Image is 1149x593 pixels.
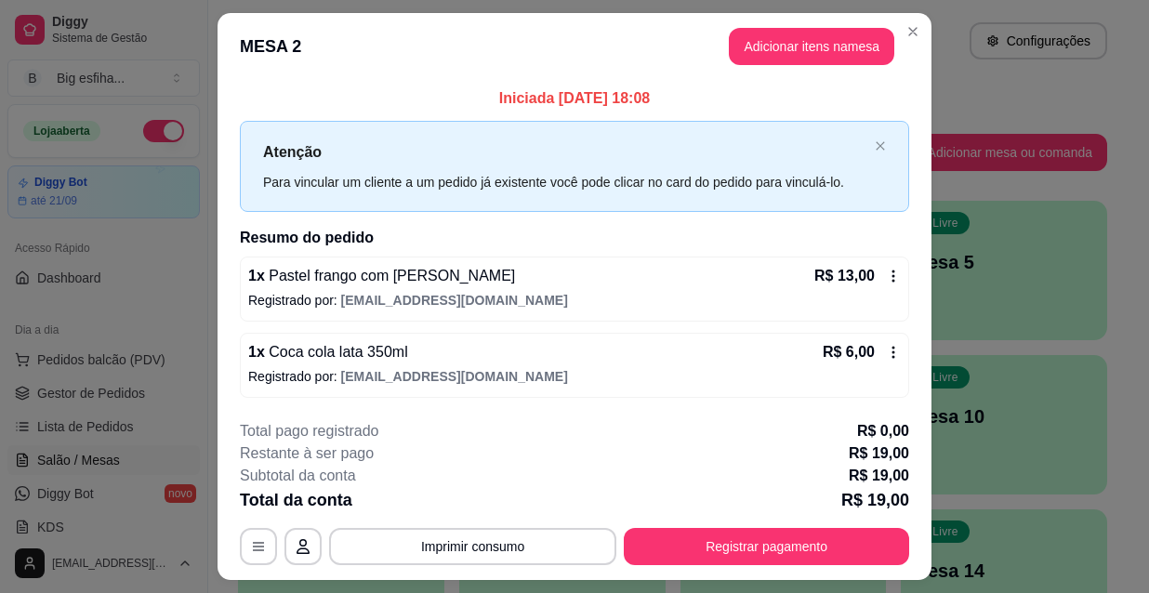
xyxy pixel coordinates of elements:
div: Para vincular um cliente a um pedido já existente você pode clicar no card do pedido para vinculá... [263,172,867,192]
p: R$ 19,00 [849,465,909,487]
span: [EMAIL_ADDRESS][DOMAIN_NAME] [341,293,568,308]
p: Registrado por: [248,291,901,310]
header: MESA 2 [218,13,931,80]
p: 1 x [248,265,515,287]
p: R$ 19,00 [841,487,909,513]
button: Imprimir consumo [329,528,616,565]
button: Registrar pagamento [624,528,909,565]
span: [EMAIL_ADDRESS][DOMAIN_NAME] [341,369,568,384]
p: Atenção [263,140,867,164]
p: Total pago registrado [240,420,378,442]
p: 1 x [248,341,408,363]
button: Close [898,17,928,46]
p: Total da conta [240,487,352,513]
p: R$ 6,00 [823,341,875,363]
button: close [875,140,886,152]
p: Subtotal da conta [240,465,356,487]
h2: Resumo do pedido [240,227,909,249]
p: R$ 19,00 [849,442,909,465]
p: Iniciada [DATE] 18:08 [240,87,909,110]
p: R$ 0,00 [857,420,909,442]
p: R$ 13,00 [814,265,875,287]
p: Registrado por: [248,367,901,386]
span: Pastel frango com [PERSON_NAME] [265,268,515,283]
button: Adicionar itens namesa [729,28,894,65]
span: Coca cola lata 350ml [265,344,408,360]
p: Restante à ser pago [240,442,374,465]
